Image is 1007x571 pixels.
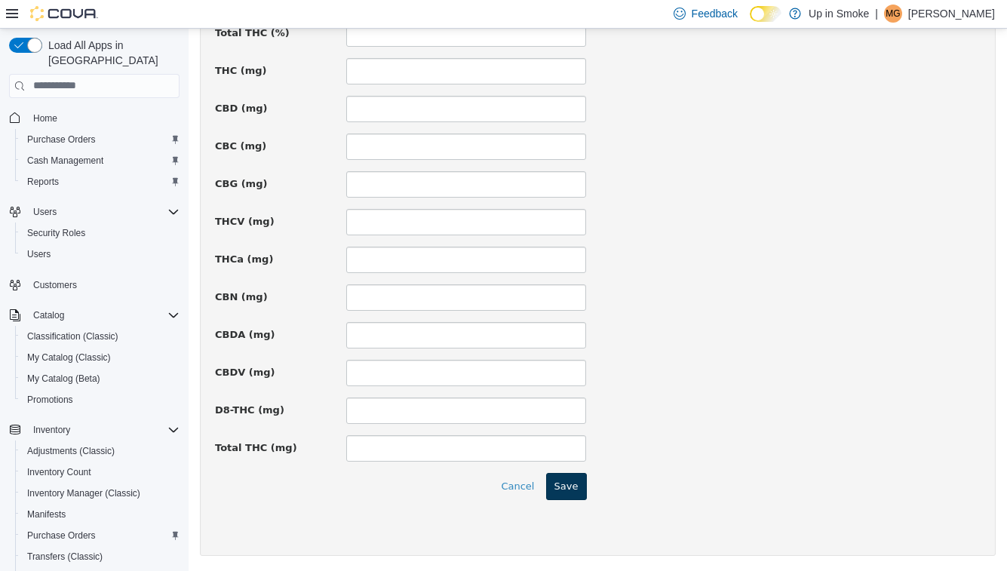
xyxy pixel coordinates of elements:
[21,505,180,523] span: Manifests
[21,327,180,345] span: Classification (Classic)
[26,74,79,85] span: CBD (mg)
[21,548,109,566] a: Transfers (Classic)
[21,463,180,481] span: Inventory Count
[27,109,180,127] span: Home
[15,368,186,389] button: My Catalog (Beta)
[27,248,51,260] span: Users
[33,309,64,321] span: Catalog
[21,370,106,388] a: My Catalog (Beta)
[21,327,124,345] a: Classification (Classic)
[33,424,70,436] span: Inventory
[27,306,180,324] span: Catalog
[33,206,57,218] span: Users
[21,173,65,191] a: Reports
[21,130,102,149] a: Purchase Orders
[26,36,78,48] span: THC (mg)
[15,150,186,171] button: Cash Management
[15,171,186,192] button: Reports
[15,546,186,567] button: Transfers (Classic)
[15,223,186,244] button: Security Roles
[21,245,180,263] span: Users
[21,442,121,460] a: Adjustments (Classic)
[30,6,98,21] img: Cova
[21,463,97,481] a: Inventory Count
[27,487,140,499] span: Inventory Manager (Classic)
[15,504,186,525] button: Manifests
[27,421,180,439] span: Inventory
[692,6,738,21] span: Feedback
[26,225,84,236] span: THCa (mg)
[15,389,186,410] button: Promotions
[15,129,186,150] button: Purchase Orders
[21,391,180,409] span: Promotions
[27,551,103,563] span: Transfers (Classic)
[26,338,87,349] span: CBDV (mg)
[26,413,109,425] span: Total THC (mg)
[21,348,117,367] a: My Catalog (Classic)
[27,109,63,127] a: Home
[27,276,83,294] a: Customers
[21,505,72,523] a: Manifests
[3,107,186,129] button: Home
[26,149,78,161] span: CBG (mg)
[27,445,115,457] span: Adjustments (Classic)
[27,203,63,221] button: Users
[33,279,77,291] span: Customers
[27,421,76,439] button: Inventory
[3,419,186,441] button: Inventory
[750,22,751,23] span: Dark Mode
[21,526,180,545] span: Purchase Orders
[358,444,398,471] button: Save
[27,466,91,478] span: Inventory Count
[304,444,354,471] button: Cancel
[33,112,57,124] span: Home
[15,462,186,483] button: Inventory Count
[21,370,180,388] span: My Catalog (Beta)
[21,526,102,545] a: Purchase Orders
[3,305,186,326] button: Catalog
[27,306,70,324] button: Catalog
[886,5,900,23] span: MG
[750,6,781,22] input: Dark Mode
[15,244,186,265] button: Users
[21,391,79,409] a: Promotions
[21,173,180,191] span: Reports
[26,376,96,387] span: D8-THC (mg)
[21,224,180,242] span: Security Roles
[26,187,86,198] span: THCV (mg)
[21,348,180,367] span: My Catalog (Classic)
[21,130,180,149] span: Purchase Orders
[3,201,186,223] button: Users
[27,275,180,294] span: Customers
[27,330,118,342] span: Classification (Classic)
[26,262,79,274] span: CBN (mg)
[884,5,902,23] div: Matthew Greenwood
[27,373,100,385] span: My Catalog (Beta)
[21,224,91,242] a: Security Roles
[21,548,180,566] span: Transfers (Classic)
[27,134,96,146] span: Purchase Orders
[27,394,73,406] span: Promotions
[27,508,66,520] span: Manifests
[908,5,995,23] p: [PERSON_NAME]
[21,484,180,502] span: Inventory Manager (Classic)
[27,203,180,221] span: Users
[15,326,186,347] button: Classification (Classic)
[42,38,180,68] span: Load All Apps in [GEOGRAPHIC_DATA]
[15,441,186,462] button: Adjustments (Classic)
[15,525,186,546] button: Purchase Orders
[875,5,878,23] p: |
[15,483,186,504] button: Inventory Manager (Classic)
[27,176,59,188] span: Reports
[26,300,87,312] span: CBDA (mg)
[189,29,1007,571] iframe: To enrich screen reader interactions, please activate Accessibility in Grammarly extension settings
[26,112,78,123] span: CBC (mg)
[809,5,869,23] p: Up in Smoke
[21,152,109,170] a: Cash Management
[21,484,146,502] a: Inventory Manager (Classic)
[27,352,111,364] span: My Catalog (Classic)
[27,155,103,167] span: Cash Management
[21,245,57,263] a: Users
[21,152,180,170] span: Cash Management
[27,530,96,542] span: Purchase Orders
